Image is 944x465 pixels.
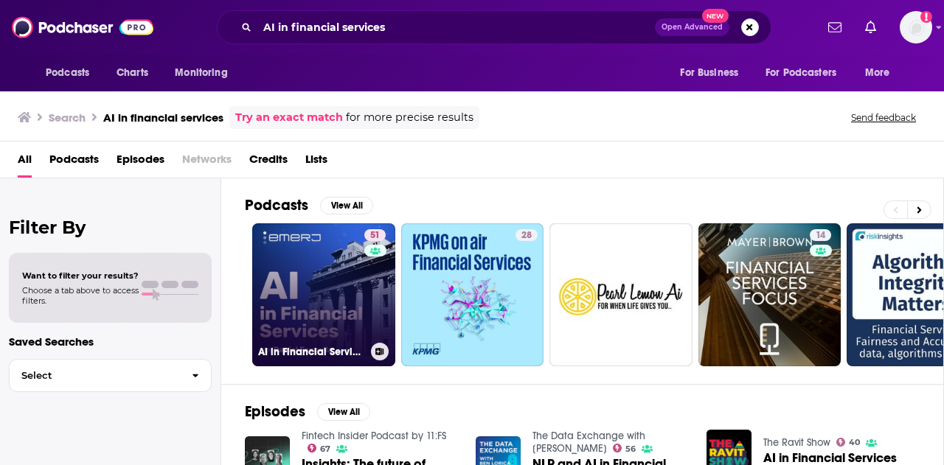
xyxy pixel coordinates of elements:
a: Podcasts [49,147,99,178]
span: Open Advanced [662,24,723,31]
a: 56 [613,444,636,452]
a: 67 [308,444,331,452]
button: open menu [756,59,858,87]
a: 28 [516,229,538,241]
h2: Filter By [9,217,212,238]
span: Want to filter your results? [22,270,139,281]
a: Episodes [117,147,164,178]
a: Try an exact match [235,109,343,126]
button: View All [317,403,370,421]
button: Select [9,359,212,392]
a: Show notifications dropdown [859,15,882,40]
span: 56 [625,446,636,452]
span: 51 [370,228,380,243]
a: Credits [249,147,288,178]
button: Send feedback [847,111,920,124]
a: 28 [401,223,544,366]
a: 14 [698,223,841,366]
p: Saved Searches [9,335,212,349]
span: Monitoring [175,63,227,83]
a: The Ravit Show [763,436,830,449]
button: View All [320,197,373,214]
input: Search podcasts, credits, & more... [257,15,655,39]
a: All [18,147,32,178]
a: 51AI in Financial Services Podcast [252,223,395,366]
button: open menu [670,59,757,87]
span: 28 [521,228,532,243]
h3: AI in Financial Services Podcast [258,346,365,358]
span: For Business [680,63,738,83]
button: Open AdvancedNew [655,18,729,36]
button: open menu [35,59,108,87]
a: PodcastsView All [245,196,373,214]
a: EpisodesView All [245,402,370,421]
button: open menu [855,59,909,87]
button: Show profile menu [900,11,932,43]
span: 14 [816,228,825,243]
button: open menu [164,59,246,87]
a: Charts [107,59,157,87]
a: The Data Exchange with Ben Lorica [532,430,645,455]
svg: Add a profile image [920,11,932,23]
a: AI in Financial Services [763,452,897,464]
h3: AI in financial services [103,111,223,125]
div: Search podcasts, credits, & more... [217,10,771,44]
span: Logged in as abbie.hatfield [900,11,932,43]
h2: Episodes [245,402,305,421]
span: 40 [849,439,860,446]
a: 14 [810,229,831,241]
a: Lists [305,147,327,178]
span: Choose a tab above to access filters. [22,285,139,306]
h2: Podcasts [245,196,308,214]
a: Show notifications dropdown [822,15,847,40]
span: 67 [320,446,330,452]
span: For Podcasters [766,63,836,83]
a: 51 [364,229,386,241]
span: Podcasts [46,63,89,83]
span: for more precise results [346,109,473,126]
img: Podchaser - Follow, Share and Rate Podcasts [12,13,153,41]
h3: Search [49,111,86,125]
a: Fintech Insider Podcast by 11:FS [302,430,446,442]
span: Networks [182,147,232,178]
span: More [865,63,890,83]
a: 40 [836,438,861,447]
span: Select [10,371,180,380]
img: User Profile [900,11,932,43]
span: Charts [117,63,148,83]
span: New [702,9,729,23]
